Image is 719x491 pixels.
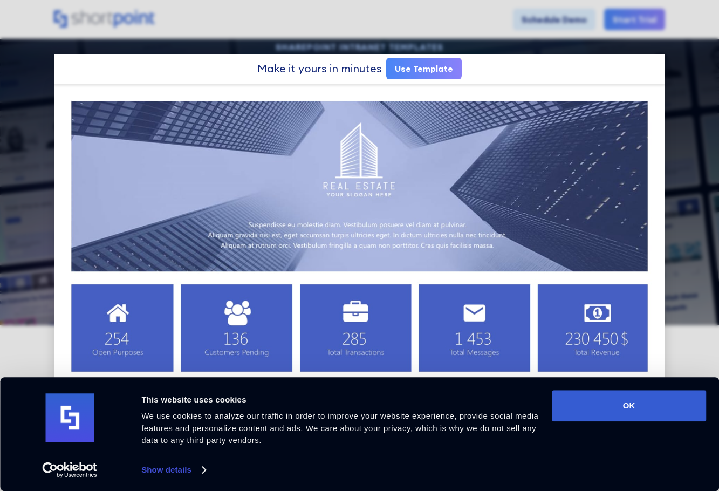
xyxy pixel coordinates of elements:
a: Use Template [386,58,462,79]
img: logo [45,394,94,442]
a: Show details [141,462,205,478]
button: OK [552,390,706,421]
a: Usercentrics Cookiebot - opens in a new window [23,462,117,478]
span: We use cookies to analyze our traffic in order to improve your website experience, provide social... [141,411,538,445]
div: Make it yours in minutes [257,63,382,74]
div: This website uses cookies [141,393,539,406]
